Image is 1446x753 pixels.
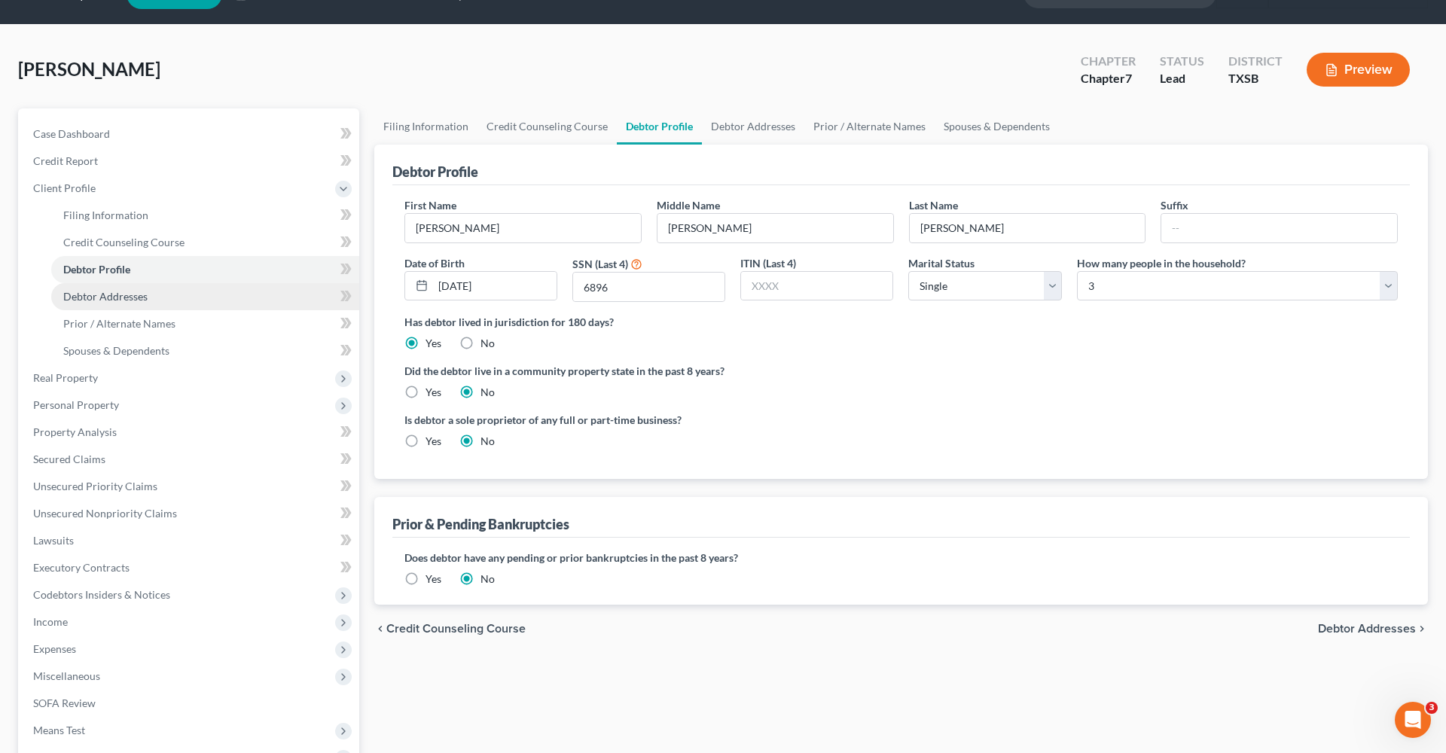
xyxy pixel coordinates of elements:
a: Debtor Addresses [702,108,804,145]
input: -- [1161,214,1397,242]
span: SOFA Review [33,697,96,709]
a: Lawsuits [21,527,359,554]
i: chevron_left [374,623,386,635]
button: Preview [1307,53,1410,87]
div: Chapter [1081,53,1136,70]
div: Prior & Pending Bankruptcies [392,515,569,533]
input: -- [405,214,641,242]
input: M.I [657,214,893,242]
span: Executory Contracts [33,561,130,574]
label: ITIN (Last 4) [740,255,796,271]
label: How many people in the household? [1077,255,1246,271]
div: Status [1160,53,1204,70]
span: 3 [1426,702,1438,714]
span: Expenses [33,642,76,655]
span: Debtor Addresses [63,290,148,303]
span: Credit Counseling Course [386,623,526,635]
label: Yes [426,336,441,351]
label: Did the debtor live in a community property state in the past 8 years? [404,363,1398,379]
a: Prior / Alternate Names [51,310,359,337]
span: Unsecured Priority Claims [33,480,157,492]
a: Executory Contracts [21,554,359,581]
a: Filing Information [374,108,477,145]
a: Credit Report [21,148,359,175]
span: Prior / Alternate Names [63,317,175,330]
a: Prior / Alternate Names [804,108,935,145]
input: -- [910,214,1146,242]
label: First Name [404,197,456,213]
label: No [480,572,495,587]
label: Marital Status [908,255,975,271]
span: Personal Property [33,398,119,411]
span: Debtor Profile [63,263,130,276]
a: Unsecured Priority Claims [21,473,359,500]
label: SSN (Last 4) [572,256,628,272]
label: Suffix [1161,197,1188,213]
input: MM/DD/YYYY [433,272,557,300]
div: TXSB [1228,70,1283,87]
span: Client Profile [33,181,96,194]
label: No [480,434,495,449]
label: Is debtor a sole proprietor of any full or part-time business? [404,412,894,428]
a: Case Dashboard [21,120,359,148]
span: Miscellaneous [33,669,100,682]
a: Debtor Addresses [51,283,359,310]
a: Secured Claims [21,446,359,473]
a: SOFA Review [21,690,359,717]
button: chevron_left Credit Counseling Course [374,623,526,635]
div: Lead [1160,70,1204,87]
i: chevron_right [1416,623,1428,635]
span: Case Dashboard [33,127,110,140]
label: Last Name [909,197,958,213]
span: Filing Information [63,209,148,221]
span: Lawsuits [33,534,74,547]
span: Income [33,615,68,628]
a: Property Analysis [21,419,359,446]
span: Credit Counseling Course [63,236,185,248]
label: No [480,336,495,351]
span: Spouses & Dependents [63,344,169,357]
label: Yes [426,434,441,449]
span: Real Property [33,371,98,384]
button: Debtor Addresses chevron_right [1318,623,1428,635]
a: Spouses & Dependents [51,337,359,364]
span: Means Test [33,724,85,736]
input: XXXX [741,272,892,300]
span: Debtor Addresses [1318,623,1416,635]
label: Yes [426,572,441,587]
label: Middle Name [657,197,720,213]
span: Credit Report [33,154,98,167]
span: Property Analysis [33,425,117,438]
label: Yes [426,385,441,400]
a: Filing Information [51,202,359,229]
label: Has debtor lived in jurisdiction for 180 days? [404,314,1398,330]
div: Debtor Profile [392,163,478,181]
label: Date of Birth [404,255,465,271]
div: District [1228,53,1283,70]
label: Does debtor have any pending or prior bankruptcies in the past 8 years? [404,550,1398,566]
span: Unsecured Nonpriority Claims [33,507,177,520]
span: Codebtors Insiders & Notices [33,588,170,601]
span: Secured Claims [33,453,105,465]
a: Debtor Profile [51,256,359,283]
a: Spouses & Dependents [935,108,1059,145]
iframe: Intercom live chat [1395,702,1431,738]
span: 7 [1125,71,1132,85]
div: Chapter [1081,70,1136,87]
a: Credit Counseling Course [477,108,617,145]
label: No [480,385,495,400]
a: Debtor Profile [617,108,702,145]
a: Unsecured Nonpriority Claims [21,500,359,527]
a: Credit Counseling Course [51,229,359,256]
input: XXXX [573,273,725,301]
span: [PERSON_NAME] [18,58,160,80]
